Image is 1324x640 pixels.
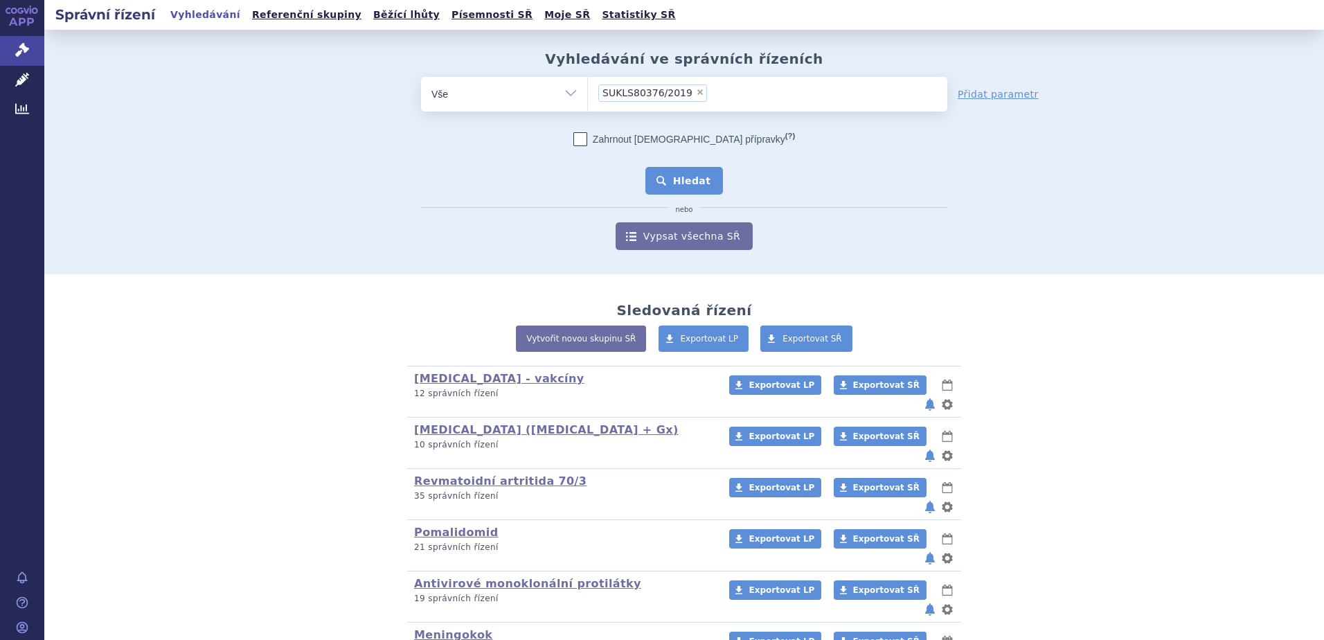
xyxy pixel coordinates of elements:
a: Pomalidomid [414,526,499,539]
a: Exportovat LP [659,326,749,352]
a: Revmatoidní artritida 70/3 [414,474,587,488]
span: × [696,88,704,96]
button: lhůty [940,428,954,445]
button: nastavení [940,601,954,618]
a: Referenční skupiny [248,6,366,24]
button: notifikace [923,601,937,618]
a: Exportovat SŘ [834,375,927,395]
span: Exportovat LP [749,585,814,595]
a: Exportovat LP [729,427,821,446]
h2: Správní řízení [44,5,166,24]
a: Písemnosti SŘ [447,6,537,24]
span: Exportovat LP [749,534,814,544]
button: nastavení [940,396,954,413]
button: lhůty [940,479,954,496]
label: Zahrnout [DEMOGRAPHIC_DATA] přípravky [573,132,795,146]
p: 19 správních řízení [414,593,711,605]
button: nastavení [940,499,954,515]
h2: Sledovaná řízení [616,302,751,319]
span: Exportovat SŘ [853,380,920,390]
a: Moje SŘ [540,6,594,24]
a: Exportovat SŘ [834,427,927,446]
span: Exportovat SŘ [782,334,842,344]
a: Exportovat LP [729,375,821,395]
i: nebo [669,206,700,214]
a: Exportovat LP [729,529,821,549]
p: 12 správních řízení [414,388,711,400]
button: notifikace [923,396,937,413]
a: Exportovat SŘ [834,580,927,600]
button: Hledat [645,167,724,195]
p: 21 správních řízení [414,542,711,553]
button: nastavení [940,550,954,567]
a: Statistiky SŘ [598,6,679,24]
p: 10 správních řízení [414,439,711,451]
a: Vytvořit novou skupinu SŘ [516,326,646,352]
span: Exportovat SŘ [853,534,920,544]
span: Exportovat LP [749,483,814,492]
span: Exportovat SŘ [853,585,920,595]
a: Vyhledávání [166,6,244,24]
button: notifikace [923,447,937,464]
a: Exportovat LP [729,478,821,497]
button: notifikace [923,550,937,567]
a: Exportovat SŘ [760,326,852,352]
abbr: (?) [785,132,795,141]
span: SUKLS80376/2019 [602,88,692,98]
span: Exportovat LP [749,380,814,390]
button: lhůty [940,582,954,598]
button: lhůty [940,377,954,393]
p: 35 správních řízení [414,490,711,502]
button: nastavení [940,447,954,464]
span: Exportovat SŘ [853,483,920,492]
span: Exportovat SŘ [853,432,920,441]
a: Antivirové monoklonální protilátky [414,577,641,590]
a: Exportovat SŘ [834,478,927,497]
a: Běžící lhůty [369,6,444,24]
h2: Vyhledávání ve správních řízeních [545,51,823,67]
span: Exportovat LP [749,432,814,441]
a: [MEDICAL_DATA] - vakcíny [414,372,584,385]
a: [MEDICAL_DATA] ([MEDICAL_DATA] + Gx) [414,423,679,436]
button: notifikace [923,499,937,515]
a: Exportovat LP [729,580,821,600]
a: Exportovat SŘ [834,529,927,549]
button: lhůty [940,531,954,547]
input: SUKLS80376/2019 [711,84,719,101]
span: Exportovat LP [681,334,739,344]
a: Přidat parametr [958,87,1039,101]
a: Vypsat všechna SŘ [616,222,753,250]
